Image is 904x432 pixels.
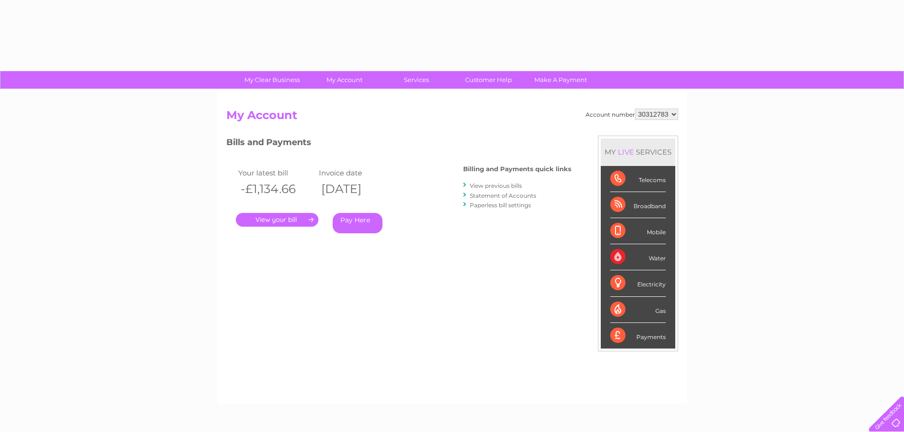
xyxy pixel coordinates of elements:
div: MY SERVICES [601,138,675,165]
a: Make A Payment [522,71,600,89]
div: Payments [610,323,666,349]
a: View previous bills [470,182,522,189]
th: [DATE] [317,179,397,199]
div: Mobile [610,218,666,244]
a: Pay Here [333,213,382,233]
div: Water [610,244,666,270]
div: Telecoms [610,166,666,192]
h3: Bills and Payments [226,136,571,152]
a: Services [377,71,456,89]
a: My Account [305,71,383,89]
div: Gas [610,297,666,323]
a: Customer Help [449,71,528,89]
h2: My Account [226,109,678,127]
div: Account number [586,109,678,120]
th: -£1,134.66 [236,179,317,199]
a: Paperless bill settings [470,202,531,209]
td: Invoice date [317,166,397,179]
div: Broadband [610,192,666,218]
div: LIVE [616,147,636,156]
h4: Billing and Payments quick links [463,165,571,173]
a: . [236,213,318,227]
div: Electricity [610,270,666,296]
a: My Clear Business [233,71,311,89]
a: Statement of Accounts [470,192,536,199]
td: Your latest bill [236,166,317,179]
